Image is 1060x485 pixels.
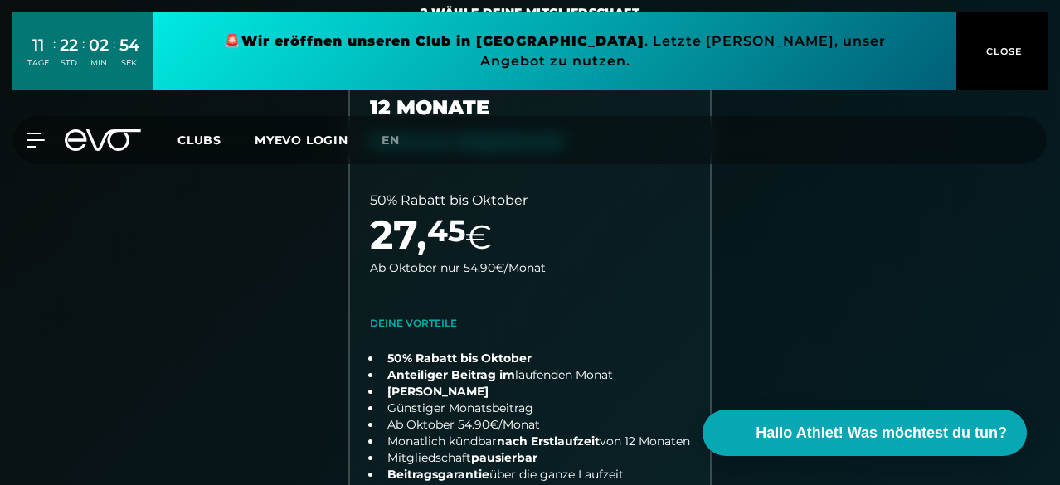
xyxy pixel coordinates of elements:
[177,133,221,148] span: Clubs
[756,422,1007,444] span: Hallo Athlet! Was möchtest du tun?
[27,33,49,57] div: 11
[177,132,255,148] a: Clubs
[382,131,420,150] a: en
[982,44,1023,59] span: CLOSE
[82,35,85,79] div: :
[53,35,56,79] div: :
[60,57,78,69] div: STD
[113,35,115,79] div: :
[119,57,139,69] div: SEK
[60,33,78,57] div: 22
[255,133,348,148] a: MYEVO LOGIN
[119,33,139,57] div: 54
[89,57,109,69] div: MIN
[382,133,400,148] span: en
[89,33,109,57] div: 02
[703,410,1027,456] button: Hallo Athlet! Was möchtest du tun?
[956,12,1048,90] button: CLOSE
[27,57,49,69] div: TAGE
